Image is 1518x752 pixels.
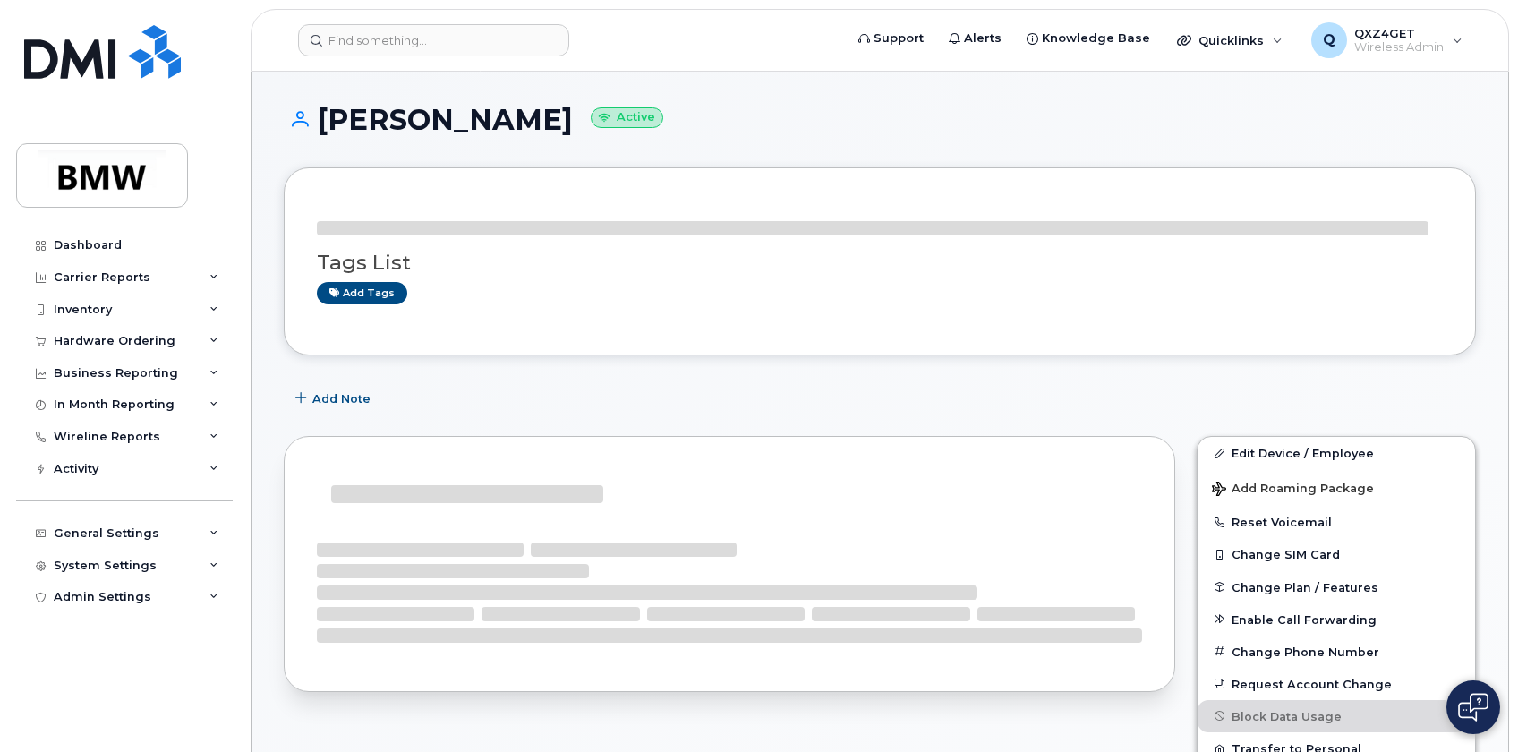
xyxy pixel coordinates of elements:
h1: [PERSON_NAME] [284,104,1476,135]
span: Add Note [312,390,371,407]
button: Add Note [284,382,386,414]
h3: Tags List [317,252,1443,274]
button: Change Phone Number [1198,636,1475,668]
button: Request Account Change [1198,668,1475,700]
a: Add tags [317,282,407,304]
span: Change Plan / Features [1232,580,1378,594]
button: Block Data Usage [1198,700,1475,732]
span: Enable Call Forwarding [1232,612,1377,626]
small: Active [591,107,663,128]
span: Add Roaming Package [1212,482,1374,499]
img: Open chat [1458,693,1488,722]
button: Add Roaming Package [1198,469,1475,506]
button: Change SIM Card [1198,538,1475,570]
button: Enable Call Forwarding [1198,603,1475,636]
button: Change Plan / Features [1198,571,1475,603]
button: Reset Voicemail [1198,506,1475,538]
a: Edit Device / Employee [1198,437,1475,469]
